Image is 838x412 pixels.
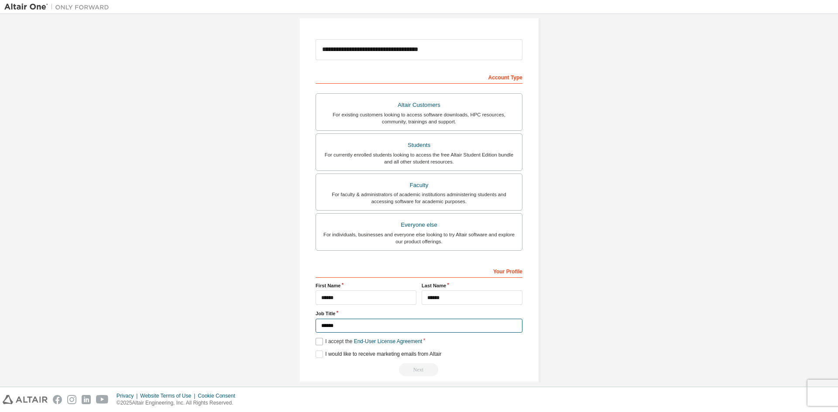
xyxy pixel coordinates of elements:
label: First Name [316,282,416,289]
div: Students [321,139,517,151]
label: I accept the [316,338,422,345]
p: © 2025 Altair Engineering, Inc. All Rights Reserved. [117,399,240,407]
img: instagram.svg [67,395,76,404]
div: Altair Customers [321,99,517,111]
a: End-User License Agreement [354,338,422,344]
div: Website Terms of Use [140,392,198,399]
img: Altair One [4,3,113,11]
img: facebook.svg [53,395,62,404]
div: For faculty & administrators of academic institutions administering students and accessing softwa... [321,191,517,205]
label: Job Title [316,310,522,317]
div: Cookie Consent [198,392,240,399]
div: Your Profile [316,264,522,278]
div: Faculty [321,179,517,191]
label: Last Name [422,282,522,289]
div: For individuals, businesses and everyone else looking to try Altair software and explore our prod... [321,231,517,245]
div: Everyone else [321,219,517,231]
div: Privacy [117,392,140,399]
img: youtube.svg [96,395,109,404]
div: For currently enrolled students looking to access the free Altair Student Edition bundle and all ... [321,151,517,165]
label: I would like to receive marketing emails from Altair [316,351,441,358]
img: linkedin.svg [82,395,91,404]
div: Read and acccept EULA to continue [316,363,522,376]
div: For existing customers looking to access software downloads, HPC resources, community, trainings ... [321,111,517,125]
img: altair_logo.svg [3,395,48,404]
div: Account Type [316,70,522,84]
